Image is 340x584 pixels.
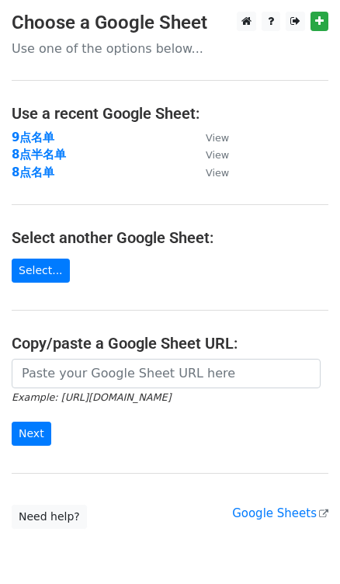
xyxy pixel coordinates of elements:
a: Google Sheets [232,506,328,520]
a: View [190,148,229,162]
a: View [190,130,229,144]
h3: Choose a Google Sheet [12,12,328,34]
p: Use one of the options below... [12,40,328,57]
small: View [206,167,229,179]
a: View [190,165,229,179]
h4: Copy/paste a Google Sheet URL: [12,334,328,353]
input: Next [12,422,51,446]
h4: Use a recent Google Sheet: [12,104,328,123]
a: 8点半名单 [12,148,66,162]
a: 9点名单 [12,130,54,144]
a: Need help? [12,505,87,529]
h4: Select another Google Sheet: [12,228,328,247]
small: Example: [URL][DOMAIN_NAME] [12,391,171,403]
small: View [206,132,229,144]
input: Paste your Google Sheet URL here [12,359,321,388]
a: Select... [12,259,70,283]
a: 8点名单 [12,165,54,179]
small: View [206,149,229,161]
